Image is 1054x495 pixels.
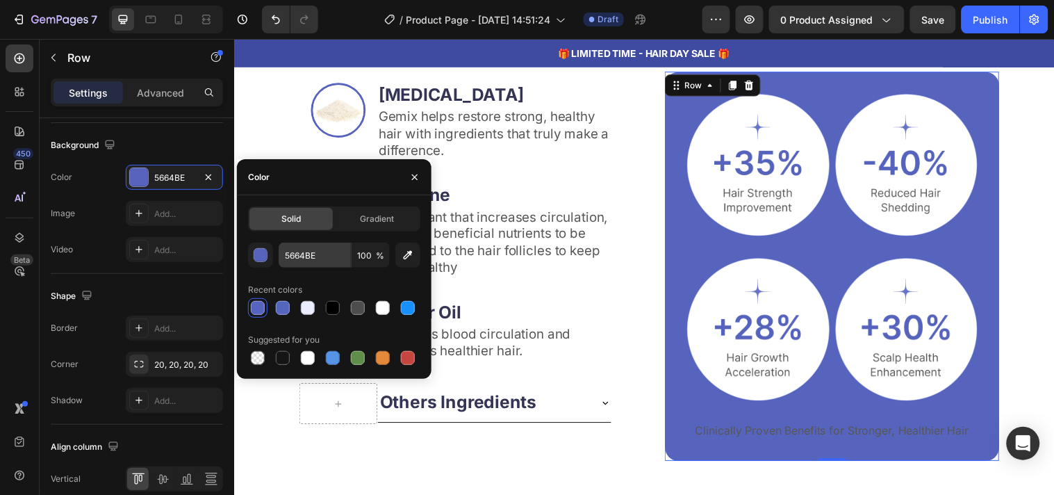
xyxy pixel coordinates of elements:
[781,13,873,27] span: 0 product assigned
[147,71,383,122] p: Gemix helps restore strong, healthy hair with ingredients that truly make a difference.
[376,250,384,262] span: %
[1,7,832,22] p: 🎁 LIMITED TIME - HAIR DAY SALE 🎁
[146,146,384,172] h2: Caffeine
[67,49,186,66] p: Row
[456,41,479,54] div: Row
[10,254,33,266] div: Beta
[51,438,122,457] div: Align column
[406,13,550,27] span: Product Page - [DATE] 14:51:24
[154,172,195,184] div: 5664BE
[154,244,220,257] div: Add...
[51,171,72,184] div: Color
[973,13,1008,27] div: Publish
[154,395,220,407] div: Add...
[79,146,134,202] img: gempages_581184019425657352-d3a3934d-c706-4578-8cf9-f3f43fb82fb2.jpg
[598,13,618,26] span: Draft
[279,243,351,268] input: Eg: FFFFFF
[1007,427,1040,460] div: Open Intercom Messenger
[248,171,270,184] div: Color
[6,6,104,33] button: 7
[146,44,384,70] h2: [MEDICAL_DATA]
[137,86,184,100] p: Advanced
[149,357,308,382] p: Others Ingredients
[360,213,394,225] span: Gradient
[461,222,606,368] img: gempages_581184019425657352-b3d18270-4220-4092-8960-dcd5f257622a.png
[281,213,301,225] span: Solid
[51,473,81,485] div: Vertical
[51,358,79,371] div: Corner
[51,287,95,306] div: Shape
[262,6,318,33] div: Undo/Redo
[248,334,320,346] div: Suggested for you
[922,14,945,26] span: Save
[147,292,383,326] p: Increases blood circulation and promotes healthier hair.
[51,207,75,220] div: Image
[461,56,606,201] img: gempages_581184019425657352-0e6504ce-1419-4037-9b22-3ee3f05ec387.png
[910,6,956,33] button: Save
[147,268,231,289] strong: Castor Oil
[51,394,83,407] div: Shadow
[51,136,118,155] div: Background
[400,13,403,27] span: /
[154,359,220,371] div: 20, 20, 20, 20
[248,284,302,296] div: Recent colors
[233,39,1054,495] iframe: Design area
[154,323,220,335] div: Add...
[962,6,1020,33] button: Publish
[51,322,78,334] div: Border
[147,173,383,242] p: A stimulant that increases circulation, allowing beneficial nutrients to be delivered to the hair...
[79,266,134,321] img: gempages_581184019425657352-8debdeaa-04de-4806-a143-926f72b20bcb.png
[13,148,33,159] div: 450
[51,243,73,256] div: Video
[91,11,97,28] p: 7
[69,86,108,100] p: Settings
[79,44,134,100] img: gempages_581184019425657352-9d083818-9d20-467a-af19-292f13461464.webp
[154,208,220,220] div: Add...
[769,6,905,33] button: 0 product assigned
[611,222,757,368] img: gempages_581184019425657352-8ed6838f-081f-4fa5-bf4d-7a2f7fcce2e5.png
[611,56,757,201] img: gempages_581184019425657352-6a12033b-e189-4e1b-8ce5-3f4e2bc07b34.png
[462,391,755,406] p: Clinically Proven Benefits for Stronger, Healthier Hair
